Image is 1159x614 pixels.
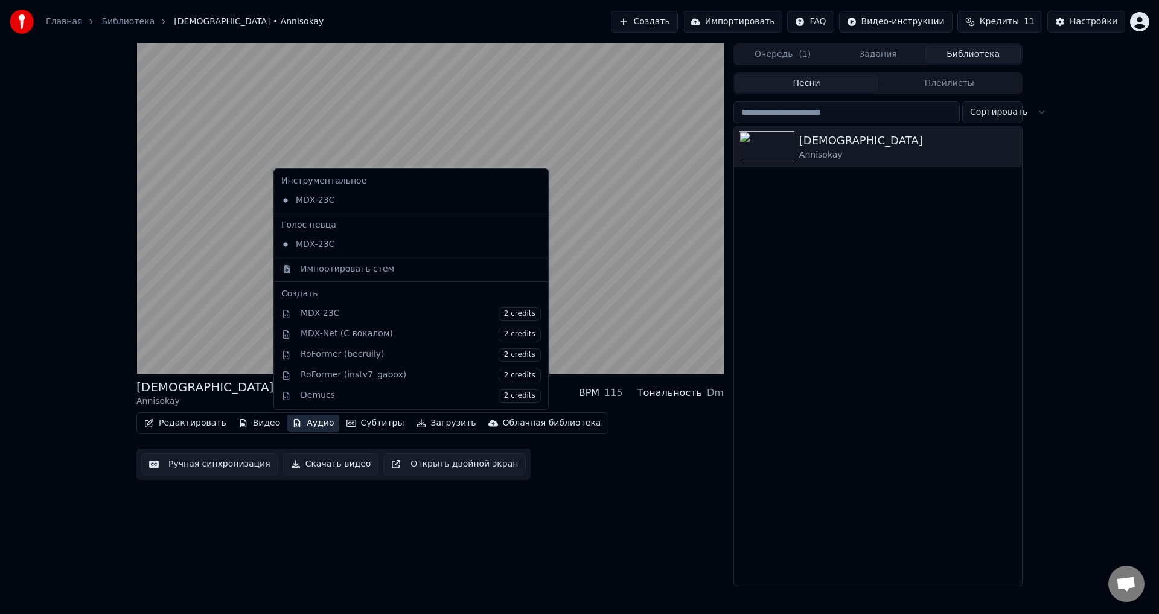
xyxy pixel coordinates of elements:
div: MDX-23C [276,235,528,254]
button: Создать [611,11,677,33]
div: Demucs [301,389,541,403]
span: 11 [1024,16,1035,28]
span: Кредиты [980,16,1019,28]
div: [DEMOGRAPHIC_DATA] [136,379,273,395]
button: Плейлисты [878,75,1021,92]
div: Инструментальное [276,171,546,191]
button: Задания [831,46,926,63]
div: RoFormer (instv7_gabox) [301,369,541,382]
span: 2 credits [499,369,541,382]
button: Песни [735,75,878,92]
span: ( 1 ) [799,48,811,60]
div: MDX-Net (С вокалом) [301,328,541,341]
div: Тональность [637,386,702,400]
div: Настройки [1070,16,1117,28]
div: Открытый чат [1108,566,1145,602]
button: Очередь [735,46,831,63]
div: RoFormer (becruily) [301,348,541,362]
div: MDX-23C [301,307,541,321]
div: Dm [707,386,724,400]
button: Настройки [1047,11,1125,33]
div: Создать [281,288,541,300]
button: Кредиты11 [957,11,1042,33]
span: 2 credits [499,389,541,403]
a: Библиотека [101,16,155,28]
button: Библиотека [925,46,1021,63]
button: Видео-инструкции [839,11,953,33]
nav: breadcrumb [46,16,324,28]
img: youka [10,10,34,34]
span: 2 credits [499,328,541,341]
button: Импортировать [683,11,783,33]
div: Annisokay [136,395,273,408]
div: MDX-23C [276,191,528,210]
div: Annisokay [799,149,1017,161]
div: Импортировать стем [301,263,394,275]
button: Редактировать [139,415,231,432]
button: FAQ [787,11,834,33]
button: Загрузить [412,415,481,432]
button: Открыть двойной экран [383,453,526,475]
button: Субтитры [342,415,409,432]
span: Сортировать [970,106,1027,118]
div: 115 [604,386,623,400]
span: [DEMOGRAPHIC_DATA] • Annisokay [174,16,324,28]
div: Облачная библиотека [503,417,601,429]
span: 2 credits [499,348,541,362]
button: Аудио [287,415,339,432]
button: Скачать видео [283,453,379,475]
div: Голос певца [276,216,546,235]
button: Ручная синхронизация [141,453,278,475]
div: [DEMOGRAPHIC_DATA] [799,132,1017,149]
button: Видео [234,415,286,432]
div: BPM [579,386,599,400]
a: Главная [46,16,82,28]
span: 2 credits [499,307,541,321]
